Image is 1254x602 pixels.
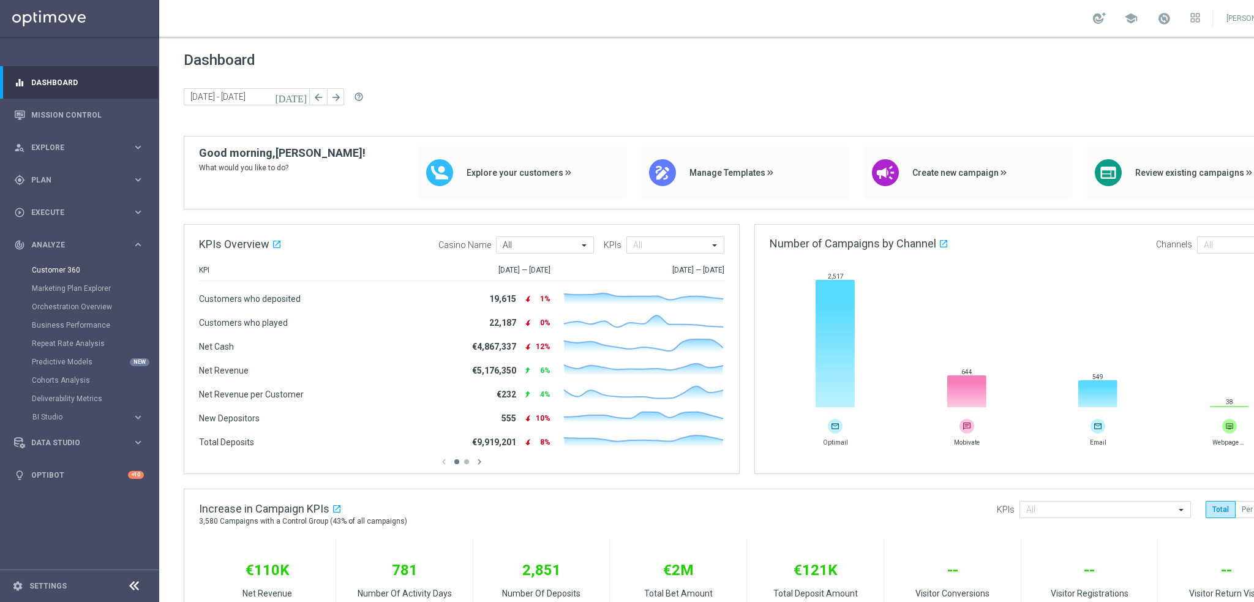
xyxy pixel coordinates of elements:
a: Marketing Plan Explorer [32,284,127,293]
div: Predictive Models [32,353,158,371]
span: Plan [31,176,132,184]
div: +10 [128,471,144,479]
div: BI Studio [32,408,158,426]
button: gps_fixed Plan keyboard_arrow_right [13,175,145,185]
a: Settings [29,582,67,590]
button: BI Studio keyboard_arrow_right [32,412,145,422]
div: Execute [14,207,132,218]
a: Business Performance [32,320,127,330]
a: Deliverability Metrics [32,394,127,404]
div: Business Performance [32,316,158,334]
div: Marketing Plan Explorer [32,279,158,298]
a: Cohorts Analysis [32,375,127,385]
button: equalizer Dashboard [13,78,145,88]
a: Customer 360 [32,265,127,275]
div: Cohorts Analysis [32,371,158,389]
div: BI Studio [32,413,132,421]
span: BI Studio [32,413,120,421]
span: Analyze [31,241,132,249]
span: school [1124,12,1138,25]
i: person_search [14,142,25,153]
i: keyboard_arrow_right [132,141,144,153]
i: keyboard_arrow_right [132,412,144,423]
i: keyboard_arrow_right [132,206,144,218]
button: person_search Explore keyboard_arrow_right [13,143,145,152]
span: Data Studio [31,439,132,446]
div: Analyze [14,239,132,250]
div: Mission Control [14,99,144,131]
div: Dashboard [14,66,144,99]
span: Execute [31,209,132,216]
a: Optibot [31,459,128,491]
i: lightbulb [14,470,25,481]
i: keyboard_arrow_right [132,174,144,186]
a: Orchestration Overview [32,302,127,312]
i: keyboard_arrow_right [132,437,144,448]
div: Deliverability Metrics [32,389,158,408]
a: Repeat Rate Analysis [32,339,127,348]
button: lightbulb Optibot +10 [13,470,145,480]
i: play_circle_outline [14,207,25,218]
a: Dashboard [31,66,144,99]
a: Predictive Models [32,357,127,367]
div: Explore [14,142,132,153]
div: NEW [130,358,149,366]
i: gps_fixed [14,175,25,186]
button: Mission Control [13,110,145,120]
i: keyboard_arrow_right [132,239,144,250]
a: Mission Control [31,99,144,131]
span: Explore [31,144,132,151]
div: Customer 360 [32,261,158,279]
i: settings [12,581,23,592]
button: play_circle_outline Execute keyboard_arrow_right [13,208,145,217]
div: Orchestration Overview [32,298,158,316]
div: Plan [14,175,132,186]
i: track_changes [14,239,25,250]
button: Data Studio keyboard_arrow_right [13,438,145,448]
div: Data Studio [14,437,132,448]
div: Optibot [14,459,144,491]
button: track_changes Analyze keyboard_arrow_right [13,240,145,250]
div: Repeat Rate Analysis [32,334,158,353]
i: equalizer [14,77,25,88]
